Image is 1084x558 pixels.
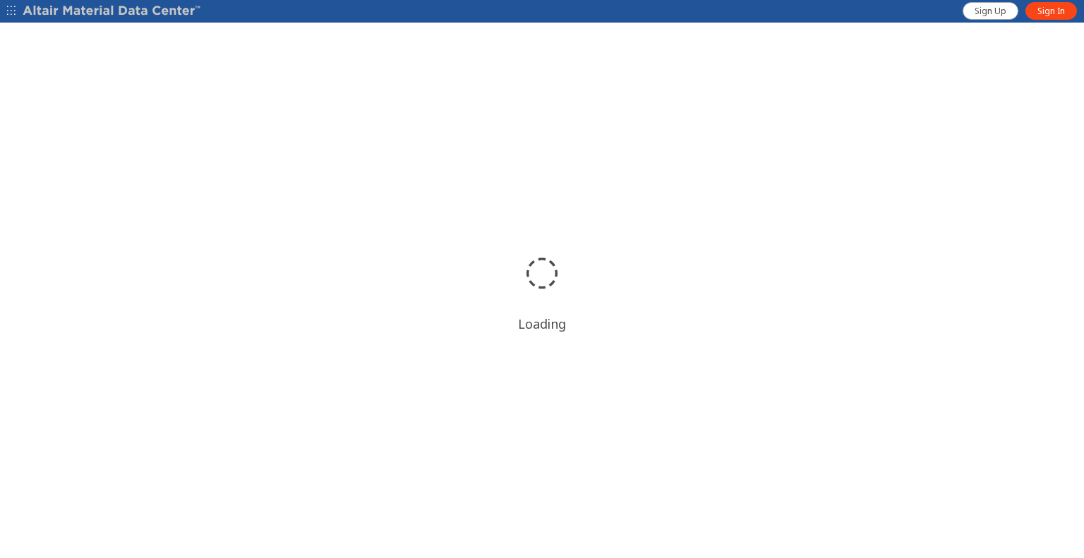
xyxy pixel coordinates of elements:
img: Altair Material Data Center [23,4,203,18]
span: Sign Up [975,6,1006,17]
a: Sign Up [963,2,1018,20]
span: Sign In [1037,6,1065,17]
div: Loading [518,315,566,332]
a: Sign In [1025,2,1077,20]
